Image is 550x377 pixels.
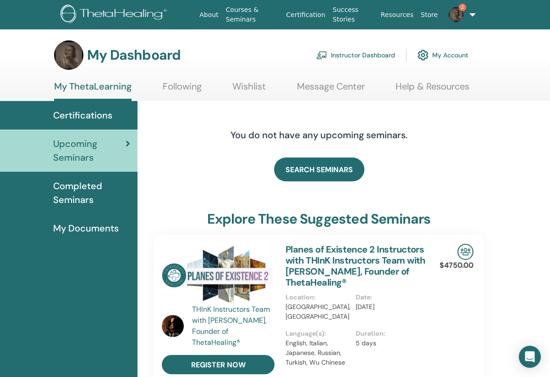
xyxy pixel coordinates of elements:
[356,329,420,338] p: Duration :
[162,244,275,307] img: Planes of Existence 2 Instructors
[87,47,181,63] h3: My Dashboard
[457,244,473,260] img: In-Person Seminar
[54,40,83,70] img: default.jpg
[222,1,283,28] a: Courses & Seminars
[162,315,184,337] img: default.jpg
[418,45,468,65] a: My Account
[377,6,418,23] a: Resources
[440,260,473,271] p: $4750.00
[54,81,132,101] a: My ThetaLearning
[417,6,441,23] a: Store
[53,137,126,164] span: Upcoming Seminars
[449,7,463,22] img: default.jpg
[396,81,469,99] a: Help & Resources
[162,355,275,374] a: register now
[519,346,541,368] div: Open Intercom Messenger
[192,304,277,348] a: THInK Instructors Team with [PERSON_NAME], Founder of ThetaHealing®
[282,6,329,23] a: Certification
[175,129,463,141] h4: You do not have any upcoming seminars.
[232,81,266,99] a: Wishlist
[53,179,130,207] span: Completed Seminars
[316,51,327,59] img: chalkboard-teacher.svg
[163,81,202,99] a: Following
[316,45,395,65] a: Instructor Dashboard
[356,338,420,348] p: 5 days
[356,302,420,312] p: [DATE]
[286,165,353,174] span: SEARCH SEMINARS
[274,158,364,181] a: SEARCH SEMINARS
[459,4,466,11] span: 2
[297,81,365,99] a: Message Center
[60,5,170,25] img: logo.png
[286,302,350,321] p: [GEOGRAPHIC_DATA], [GEOGRAPHIC_DATA]
[418,47,429,63] img: cog.svg
[53,108,112,122] span: Certifications
[329,1,377,28] a: Success Stories
[196,6,222,23] a: About
[286,293,350,302] p: Location :
[191,360,246,370] span: register now
[286,329,350,338] p: Language(s) :
[286,338,350,367] p: English, Italian, Japanese, Russian, Turkish, Wu Chinese
[356,293,420,302] p: Date :
[53,221,119,235] span: My Documents
[207,211,430,227] h3: explore these suggested seminars
[286,243,425,288] a: Planes of Existence 2 Instructors with THInK Instructors Team with [PERSON_NAME], Founder of Thet...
